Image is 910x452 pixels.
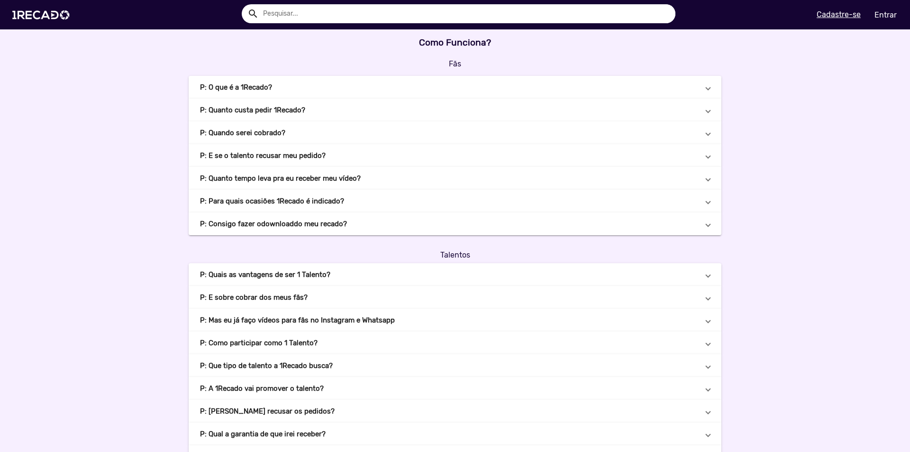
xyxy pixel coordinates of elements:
[200,128,285,138] b: P: Quando serei cobrado?
[189,190,721,212] mat-expansion-panel-header: P: Para quais ocasiões 1Recado é indicado?
[200,173,361,184] b: P: Quanto tempo leva pra eu receber meu vídeo?
[200,82,272,93] b: P: O que é a 1Recado?
[189,309,721,332] mat-expansion-panel-header: P: Mas eu já faço vídeos para fãs no Instagram e Whatsapp
[247,8,259,19] mat-icon: Example home icon
[189,99,721,121] mat-expansion-panel-header: P: Quanto custa pedir 1Recado?
[189,121,721,144] mat-expansion-panel-header: P: Quando serei cobrado?
[200,269,330,280] b: P: Quais as vantagens de ser 1 Talento?
[189,250,721,259] h5: Talentos
[189,423,721,445] mat-expansion-panel-header: P: Qual a garantia de que irei receber?
[189,212,721,235] mat-expansion-panel-header: P: Consigo fazer odownloaddo meu recado?
[244,5,261,21] button: Example home icon
[200,315,395,326] b: P: Mas eu já faço vídeos para fãs no Instagram e Whatsapp
[200,338,318,349] b: P: Como participar como 1 Talento?
[200,383,324,394] b: P: A 1Recado vai promover o talento?
[200,406,335,417] b: P: [PERSON_NAME] recusar os pedidos?
[189,144,721,167] mat-expansion-panel-header: P: E se o talento recusar meu pedido?
[189,332,721,354] mat-expansion-panel-header: P: Como participar como 1 Talento?
[868,7,903,23] a: Entrar
[189,377,721,400] mat-expansion-panel-header: P: A 1Recado vai promover o talento?
[200,196,344,207] b: P: Para quais ocasiões 1Recado é indicado?
[189,354,721,377] mat-expansion-panel-header: P: Que tipo de talento a 1Recado busca?
[817,10,861,19] u: Cadastre-se
[189,263,721,286] mat-expansion-panel-header: P: Quais as vantagens de ser 1 Talento?
[256,4,675,23] input: Pesquisar...
[189,400,721,423] mat-expansion-panel-header: P: [PERSON_NAME] recusar os pedidos?
[200,292,308,303] b: P: E sobre cobrar dos meus fãs?
[200,105,305,116] b: P: Quanto custa pedir 1Recado?
[189,76,721,99] mat-expansion-panel-header: P: O que é a 1Recado?
[200,150,326,161] b: P: E se o talento recusar meu pedido?
[189,55,721,72] h5: Fãs
[200,360,333,371] b: P: Que tipo de talento a 1Recado busca?
[419,37,491,48] b: Como Funciona?
[189,167,721,190] mat-expansion-panel-header: P: Quanto tempo leva pra eu receber meu vídeo?
[200,429,326,440] b: P: Qual a garantia de que irei receber?
[261,220,294,228] b: download
[189,286,721,309] mat-expansion-panel-header: P: E sobre cobrar dos meus fãs?
[200,219,347,230] b: P: Consigo fazer o do meu recado?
